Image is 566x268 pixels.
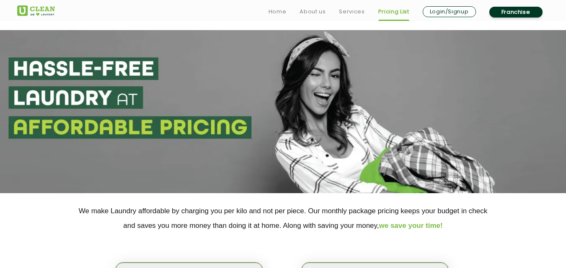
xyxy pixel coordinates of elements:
[269,7,287,17] a: Home
[17,5,55,16] img: UClean Laundry and Dry Cleaning
[17,204,549,233] p: We make Laundry affordable by charging you per kilo and not per piece. Our monthly package pricin...
[300,7,326,17] a: About us
[489,7,543,18] a: Franchise
[339,7,364,17] a: Services
[423,6,476,17] a: Login/Signup
[379,222,443,230] span: we save your time!
[378,7,409,17] a: Pricing List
